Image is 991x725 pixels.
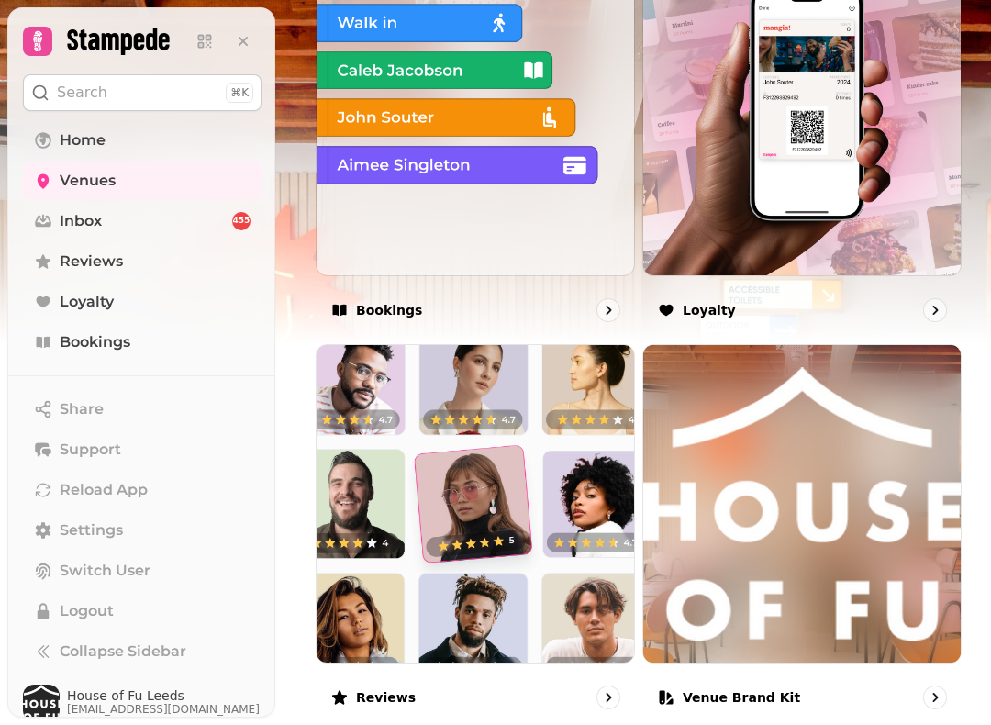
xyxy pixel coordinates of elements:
img: Reviews [317,345,634,663]
svg: go to [926,688,944,707]
a: Reviews [23,243,262,280]
a: Bookings [23,324,262,361]
a: Inbox455 [23,203,262,240]
span: Reload App [60,479,148,501]
a: Loyalty [23,284,262,320]
span: Collapse Sidebar [60,641,186,663]
button: Switch User [23,552,262,589]
svg: go to [926,301,944,319]
svg: go to [599,301,618,319]
p: Reviews [356,688,416,707]
a: Home [23,122,262,159]
span: House of Fu Leeds [67,689,260,702]
button: User avatarHouse of Fu Leeds[EMAIL_ADDRESS][DOMAIN_NAME] [23,685,262,721]
img: User avatar [23,685,60,721]
span: Reviews [60,251,123,273]
button: Collapse Sidebar [23,633,262,670]
a: Settings [23,512,262,549]
p: Loyalty [683,301,736,319]
span: Logout [60,600,114,622]
img: aHR0cHM6Ly9maWxlcy5zdGFtcGVkZS5haS80ZGVjZmQwNS0yMTc0LTQ5YzYtOGI3ZS1mYTMxYWFiNjU3NTcvbWVkaWEvOTUwO... [643,345,961,663]
button: Search⌘K [23,74,262,111]
span: Home [60,129,106,151]
span: Loyalty [60,291,114,313]
a: ReviewsReviews [316,344,635,724]
span: 455 [233,215,251,228]
span: Venues [60,170,116,192]
span: Switch User [60,560,150,582]
svg: go to [599,688,618,707]
p: Search [57,82,107,104]
span: Share [60,398,104,420]
a: Venue brand kitVenue brand kit [642,344,962,724]
span: Settings [60,519,123,541]
div: ⌘K [226,83,253,103]
span: Bookings [60,331,130,353]
button: Support [23,431,262,468]
p: Venue brand kit [683,688,800,707]
span: [EMAIL_ADDRESS][DOMAIN_NAME] [67,702,260,717]
span: Support [60,439,121,461]
button: Share [23,391,262,428]
button: Logout [23,593,262,630]
button: Reload App [23,472,262,508]
p: Bookings [356,301,422,319]
span: Inbox [60,210,102,232]
a: Venues [23,162,262,199]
